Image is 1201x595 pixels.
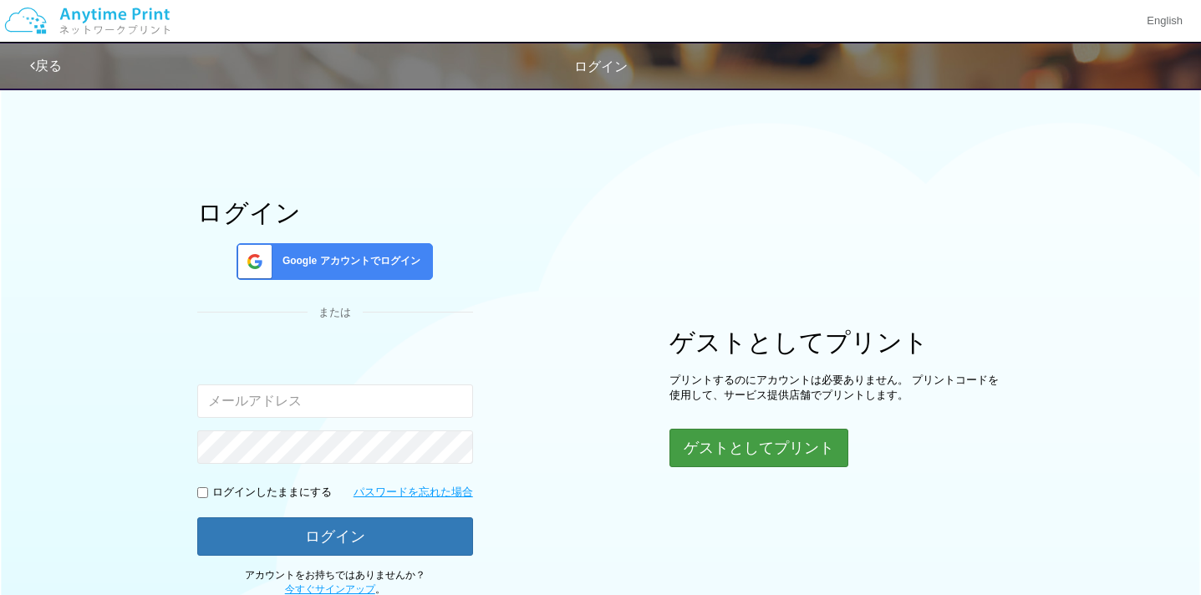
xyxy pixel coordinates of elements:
span: 。 [285,583,385,595]
h1: ログイン [197,199,473,226]
div: または [197,305,473,321]
a: 戻る [30,58,62,73]
p: プリントするのにアカウントは必要ありません。 プリントコードを使用して、サービス提供店舗でプリントします。 [669,373,1004,404]
span: Google アカウントでログイン [276,254,420,268]
a: パスワードを忘れた場合 [354,485,473,501]
button: ログイン [197,517,473,556]
p: ログインしたままにする [212,485,332,501]
a: 今すぐサインアップ [285,583,375,595]
input: メールアドレス [197,384,473,418]
button: ゲストとしてプリント [669,429,848,467]
span: ログイン [574,59,628,74]
h1: ゲストとしてプリント [669,328,1004,356]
